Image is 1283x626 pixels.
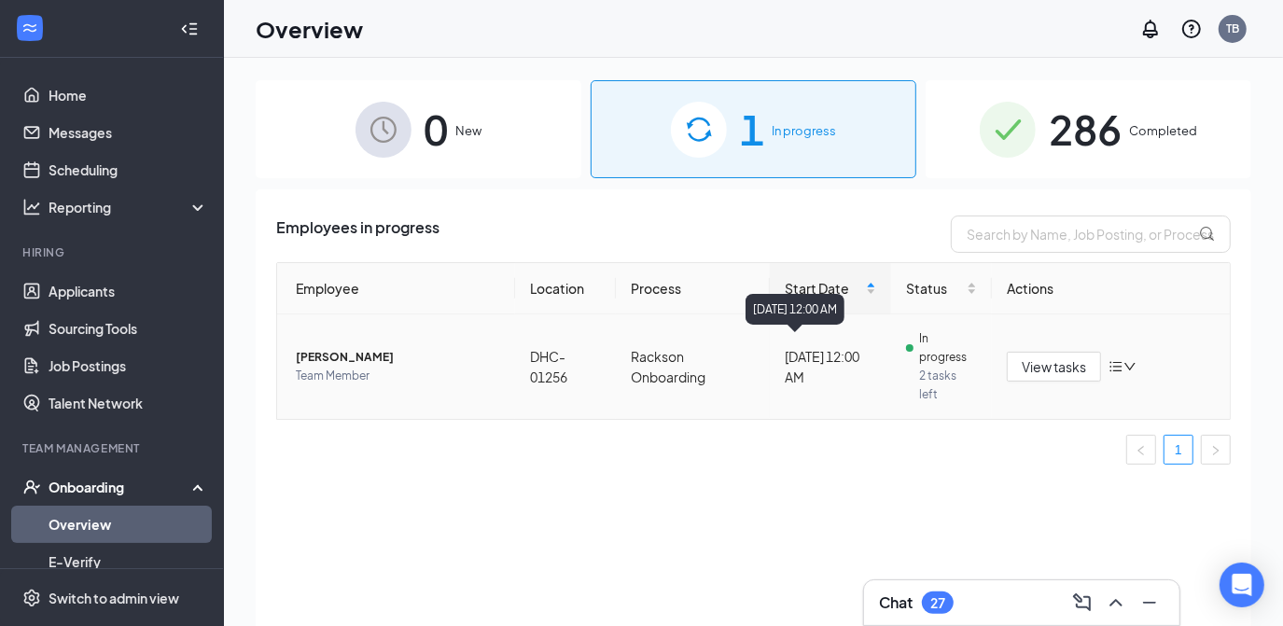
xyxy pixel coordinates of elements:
th: Process [616,263,770,314]
svg: ComposeMessage [1071,591,1094,614]
span: 0 [425,97,449,161]
a: 1 [1164,436,1192,464]
h3: Chat [879,592,913,613]
div: Open Intercom Messenger [1220,563,1264,607]
svg: Settings [22,589,41,607]
a: E-Verify [49,543,208,580]
span: Completed [1129,121,1197,140]
td: Rackson Onboarding [616,314,770,419]
span: Start Date [785,278,862,299]
div: [DATE] 12:00 AM [785,346,876,387]
th: Location [515,263,616,314]
span: [PERSON_NAME] [296,348,500,367]
span: left [1136,445,1147,456]
span: right [1210,445,1221,456]
a: Applicants [49,272,208,310]
h1: Overview [256,13,363,45]
svg: Minimize [1138,591,1161,614]
li: Previous Page [1126,435,1156,465]
span: bars [1109,359,1123,374]
span: Employees in progress [276,216,439,253]
th: Actions [992,263,1230,314]
span: down [1123,360,1137,373]
span: 1 [740,97,764,161]
svg: WorkstreamLogo [21,19,39,37]
div: Hiring [22,244,204,260]
input: Search by Name, Job Posting, or Process [951,216,1231,253]
svg: QuestionInfo [1180,18,1203,40]
a: Talent Network [49,384,208,422]
button: View tasks [1007,352,1101,382]
button: ComposeMessage [1067,588,1097,618]
a: Job Postings [49,347,208,384]
button: ChevronUp [1101,588,1131,618]
li: Next Page [1201,435,1231,465]
svg: UserCheck [22,478,41,496]
div: Reporting [49,198,209,216]
a: Home [49,77,208,114]
div: Onboarding [49,478,192,496]
div: Team Management [22,440,204,456]
svg: Notifications [1139,18,1162,40]
a: Sourcing Tools [49,310,208,347]
button: Minimize [1135,588,1164,618]
a: Overview [49,506,208,543]
li: 1 [1164,435,1193,465]
div: 27 [930,595,945,611]
th: Status [891,263,992,314]
td: DHC-01256 [515,314,616,419]
th: Employee [277,263,515,314]
div: TB [1226,21,1239,36]
span: View tasks [1022,356,1086,377]
span: New [456,121,482,140]
button: right [1201,435,1231,465]
button: left [1126,435,1156,465]
svg: Collapse [180,20,199,38]
a: Scheduling [49,151,208,188]
span: 286 [1049,97,1122,161]
span: Team Member [296,367,500,385]
a: Messages [49,114,208,151]
svg: ChevronUp [1105,591,1127,614]
span: In progress [919,329,977,367]
span: In progress [772,121,836,140]
span: Status [906,278,963,299]
div: Switch to admin view [49,589,179,607]
div: [DATE] 12:00 AM [746,294,844,325]
span: 2 tasks left [919,367,977,404]
svg: Analysis [22,198,41,216]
